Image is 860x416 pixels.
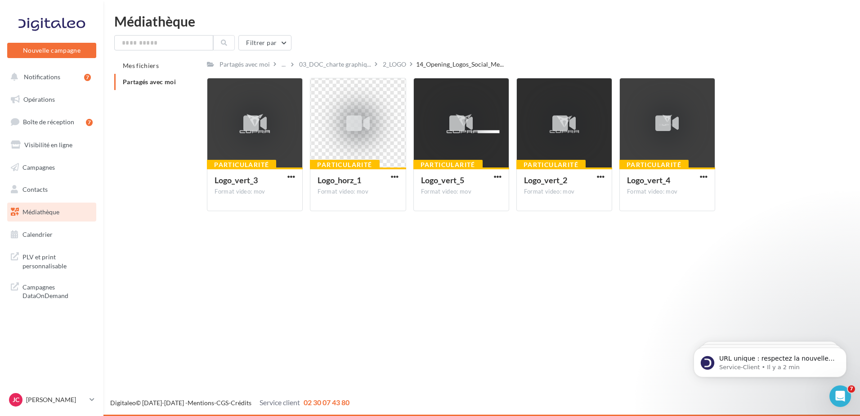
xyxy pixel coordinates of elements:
div: 7 [84,74,91,81]
div: Particularité [413,160,483,170]
a: Boîte de réception7 [5,112,98,131]
a: JC [PERSON_NAME] [7,391,96,408]
a: CGS [216,399,228,407]
a: Médiathèque [5,203,98,222]
div: ... [280,58,287,71]
div: Particularité [207,160,276,170]
p: Message from Service-Client, sent Il y a 2 min [39,35,155,43]
a: Campagnes [5,158,98,177]
span: Visibilité en ligne [24,141,72,149]
div: Particularité [310,160,379,170]
a: PLV et print personnalisable [5,247,98,274]
div: Format video: mov [318,188,398,196]
span: Campagnes DataOnDemand [22,281,93,300]
span: © [DATE]-[DATE] - - - [110,399,349,407]
div: 7 [86,119,93,126]
div: Format video: mov [421,188,502,196]
span: Mes fichiers [123,62,159,69]
span: 7 [848,385,855,393]
span: Notifications [24,73,60,81]
span: Logo_vert_5 [421,175,464,185]
span: Médiathèque [22,208,59,216]
div: Format video: mov [215,188,295,196]
span: PLV et print personnalisable [22,251,93,270]
span: 02 30 07 43 80 [304,398,349,407]
span: Campagnes [22,163,55,171]
span: Service client [260,398,300,407]
span: Opérations [23,95,55,103]
p: [PERSON_NAME] [26,395,86,404]
iframe: Intercom notifications message [680,329,860,392]
a: Opérations [5,90,98,109]
a: Crédits [231,399,251,407]
span: 03_DOC_charte graphiq... [299,60,371,69]
button: Nouvelle campagne [7,43,96,58]
a: Digitaleo [110,399,136,407]
div: Particularité [619,160,689,170]
a: Calendrier [5,225,98,244]
button: Notifications 7 [5,68,94,86]
span: URL unique : respectez la nouvelle exigence de Google Google exige désormais que chaque fiche Goo... [39,26,155,132]
a: Mentions [188,399,214,407]
button: Filtrer par [238,35,291,50]
span: JC [13,395,19,404]
span: Contacts [22,185,48,193]
span: Calendrier [22,231,53,238]
span: Logo_vert_3 [215,175,258,185]
span: Partagés avec moi [123,78,176,86]
a: Visibilité en ligne [5,136,98,154]
div: Partagés avec moi [219,60,270,69]
iframe: Intercom live chat [829,385,851,407]
span: Logo_vert_2 [524,175,567,185]
div: Médiathèque [114,14,849,28]
div: Format video: mov [524,188,605,196]
a: Campagnes DataOnDemand [5,277,98,304]
div: 2_LOGO [383,60,406,69]
a: Contacts [5,180,98,199]
span: 14_Opening_Logos_Social_Me... [416,60,504,69]
span: Logo_vert_4 [627,175,670,185]
div: Format video: mov [627,188,708,196]
span: Boîte de réception [23,118,74,126]
div: Particularité [516,160,586,170]
span: Logo_horz_1 [318,175,361,185]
